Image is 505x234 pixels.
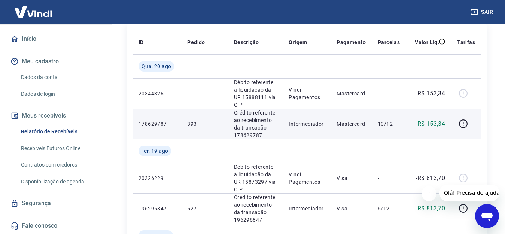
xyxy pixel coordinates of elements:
a: Contratos com credores [18,157,103,173]
p: 527 [187,205,222,212]
p: R$ 153,34 [417,119,445,128]
p: Vindi Pagamentos [289,171,325,186]
span: Ter, 19 ago [142,147,168,155]
p: -R$ 813,70 [416,174,445,183]
p: 10/12 [378,120,400,128]
p: - [378,90,400,97]
a: Relatório de Recebíveis [18,124,103,139]
p: Débito referente à liquidação da UR 15888111 via CIP [234,79,277,109]
button: Sair [469,5,496,19]
p: 20344326 [139,90,175,97]
a: Dados da conta [18,70,103,85]
p: 178629787 [139,120,175,128]
button: Meu cadastro [9,53,103,70]
a: Dados de login [18,86,103,102]
p: Visa [337,205,366,212]
p: Crédito referente ao recebimento da transação 196296847 [234,194,277,224]
p: Visa [337,174,366,182]
a: Segurança [9,195,103,212]
p: Pedido [187,39,205,46]
p: Origem [289,39,307,46]
img: Vindi [9,0,58,23]
a: Início [9,31,103,47]
span: Qua, 20 ago [142,63,171,70]
p: 20326229 [139,174,175,182]
p: 393 [187,120,222,128]
button: Meus recebíveis [9,107,103,124]
span: Olá! Precisa de ajuda? [4,5,63,11]
p: Descrição [234,39,259,46]
a: Fale conosco [9,218,103,234]
p: ID [139,39,144,46]
p: Vindi Pagamentos [289,86,325,101]
p: - [378,174,400,182]
iframe: Botão para abrir a janela de mensagens [475,204,499,228]
p: Tarifas [457,39,475,46]
p: 6/12 [378,205,400,212]
p: -R$ 153,34 [416,89,445,98]
p: Crédito referente ao recebimento da transação 178629787 [234,109,277,139]
p: Mastercard [337,120,366,128]
p: R$ 813,70 [417,204,445,213]
p: Valor Líq. [415,39,439,46]
p: Intermediador [289,205,325,212]
p: Mastercard [337,90,366,97]
p: 196296847 [139,205,175,212]
a: Recebíveis Futuros Online [18,141,103,156]
a: Disponibilização de agenda [18,174,103,189]
p: Pagamento [337,39,366,46]
iframe: Mensagem da empresa [439,185,499,201]
iframe: Fechar mensagem [422,186,436,201]
p: Parcelas [378,39,400,46]
p: Intermediador [289,120,325,128]
p: Débito referente à liquidação da UR 15873297 via CIP [234,163,277,193]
